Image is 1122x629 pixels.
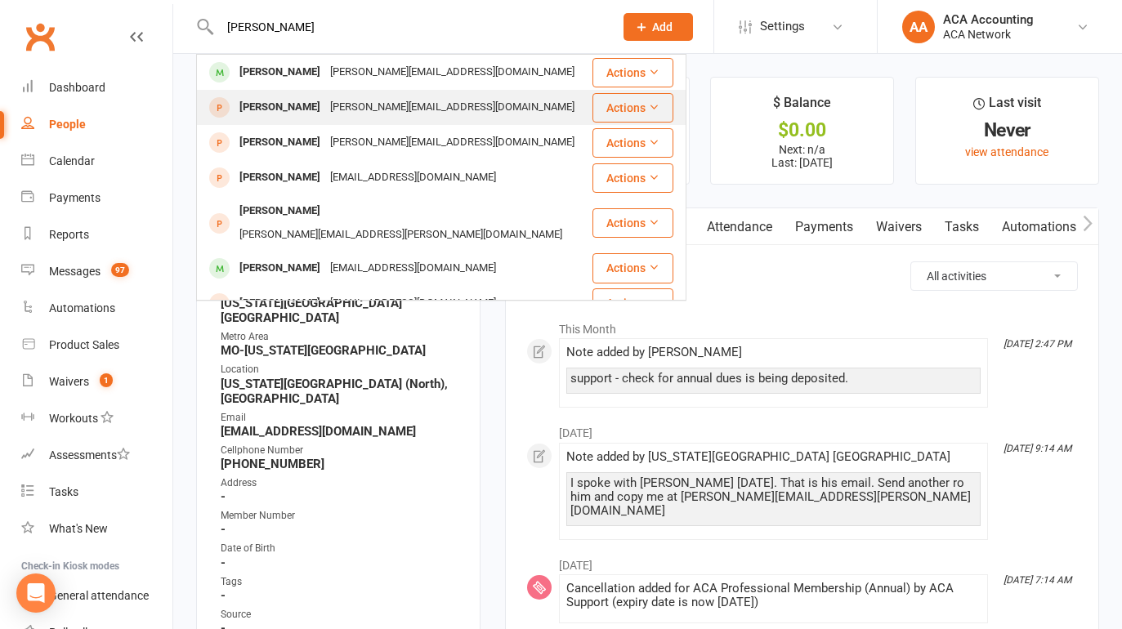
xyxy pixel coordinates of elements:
[49,375,89,388] div: Waivers
[943,12,1034,27] div: ACA Accounting
[221,424,458,439] strong: [EMAIL_ADDRESS][DOMAIN_NAME]
[215,16,602,38] input: Search...
[865,208,933,246] a: Waivers
[221,343,458,358] strong: MO-[US_STATE][GEOGRAPHIC_DATA]
[21,180,172,216] a: Payments
[21,143,172,180] a: Calendar
[49,589,149,602] div: General attendance
[325,60,579,84] div: [PERSON_NAME][EMAIL_ADDRESS][DOMAIN_NAME]
[933,208,990,246] a: Tasks
[21,578,172,614] a: General attendance kiosk mode
[20,16,60,57] a: Clubworx
[221,410,458,426] div: Email
[49,118,86,131] div: People
[235,292,325,315] div: [PERSON_NAME]
[526,312,1078,338] li: This Month
[235,96,325,119] div: [PERSON_NAME]
[1004,574,1071,586] i: [DATE] 7:14 AM
[21,474,172,511] a: Tasks
[624,13,693,41] button: Add
[931,122,1084,139] div: Never
[221,362,458,377] div: Location
[221,607,458,622] div: Source
[221,329,458,345] div: Metro Area
[325,96,579,119] div: [PERSON_NAME][EMAIL_ADDRESS][DOMAIN_NAME]
[526,261,1078,287] h3: Activity
[100,373,113,387] span: 1
[49,154,95,167] div: Calendar
[570,372,977,386] div: support - check for annual dues is being deposited.
[592,163,673,193] button: Actions
[990,208,1088,246] a: Automations
[973,92,1041,122] div: Last visit
[235,166,325,190] div: [PERSON_NAME]
[592,128,673,158] button: Actions
[325,131,579,154] div: [PERSON_NAME][EMAIL_ADDRESS][DOMAIN_NAME]
[21,216,172,253] a: Reports
[49,265,101,278] div: Messages
[566,346,981,359] div: Note added by [PERSON_NAME]
[902,11,935,43] div: AA
[773,92,831,122] div: $ Balance
[592,58,673,87] button: Actions
[49,412,98,425] div: Workouts
[16,573,56,613] div: Open Intercom Messenger
[221,588,458,603] strong: -
[221,508,458,524] div: Member Number
[21,437,172,474] a: Assessments
[695,208,784,246] a: Attendance
[235,60,325,84] div: [PERSON_NAME]
[526,416,1078,442] li: [DATE]
[49,448,130,462] div: Assessments
[221,541,458,556] div: Date of Birth
[325,257,501,280] div: [EMAIL_ADDRESS][DOMAIN_NAME]
[526,548,1078,574] li: [DATE]
[566,582,981,609] div: Cancellation added for ACA Professional Membership (Annual) by ACA Support (expiry date is now [D...
[221,377,458,406] strong: [US_STATE][GEOGRAPHIC_DATA] (North), [GEOGRAPHIC_DATA]
[221,489,458,504] strong: -
[760,8,805,45] span: Settings
[325,292,501,315] div: [EMAIL_ADDRESS][DOMAIN_NAME]
[592,93,673,123] button: Actions
[235,223,567,247] div: [PERSON_NAME][EMAIL_ADDRESS][PERSON_NAME][DOMAIN_NAME]
[21,364,172,400] a: Waivers 1
[943,27,1034,42] div: ACA Network
[570,476,977,518] div: I spoke with [PERSON_NAME] [DATE]. That is his email. Send another ro him and copy me at [PERSON_...
[235,199,325,223] div: [PERSON_NAME]
[221,457,458,471] strong: [PHONE_NUMBER]
[21,253,172,290] a: Messages 97
[221,574,458,590] div: Tags
[49,228,89,241] div: Reports
[21,106,172,143] a: People
[726,122,878,139] div: $0.00
[49,522,108,535] div: What's New
[21,290,172,327] a: Automations
[566,450,981,464] div: Note added by [US_STATE][GEOGRAPHIC_DATA] [GEOGRAPHIC_DATA]
[1004,443,1071,454] i: [DATE] 9:14 AM
[221,475,458,491] div: Address
[21,327,172,364] a: Product Sales
[592,253,673,283] button: Actions
[49,338,119,351] div: Product Sales
[21,69,172,106] a: Dashboard
[325,166,501,190] div: [EMAIL_ADDRESS][DOMAIN_NAME]
[784,208,865,246] a: Payments
[221,443,458,458] div: Cellphone Number
[49,81,105,94] div: Dashboard
[21,511,172,547] a: What's New
[49,191,101,204] div: Payments
[221,555,458,570] strong: -
[221,522,458,537] strong: -
[1004,338,1071,350] i: [DATE] 2:47 PM
[965,145,1048,158] a: view attendance
[235,257,325,280] div: [PERSON_NAME]
[235,131,325,154] div: [PERSON_NAME]
[592,288,673,318] button: Actions
[111,263,129,277] span: 97
[726,143,878,169] p: Next: n/a Last: [DATE]
[221,296,458,325] strong: [US_STATE][GEOGRAPHIC_DATA] [GEOGRAPHIC_DATA]
[21,400,172,437] a: Workouts
[49,485,78,498] div: Tasks
[592,208,673,238] button: Actions
[49,301,115,314] div: Automations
